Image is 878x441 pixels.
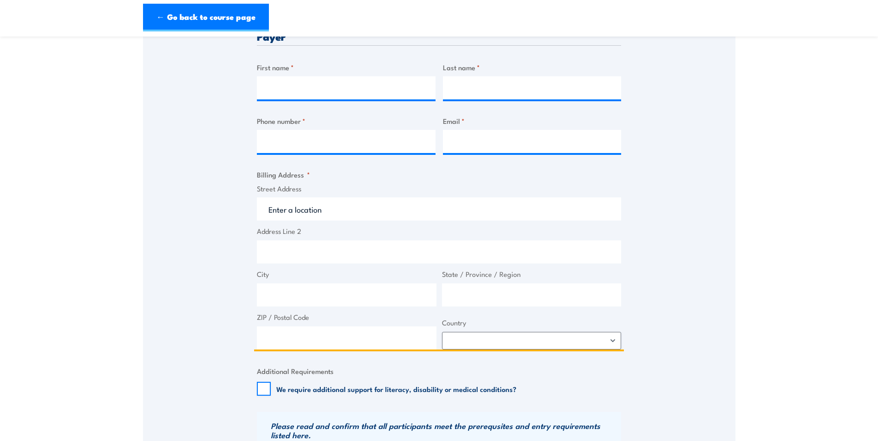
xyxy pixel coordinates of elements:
label: First name [257,62,436,73]
label: Country [442,318,622,328]
label: We require additional support for literacy, disability or medical conditions? [276,384,517,393]
label: Address Line 2 [257,226,621,237]
a: ← Go back to course page [143,4,269,31]
label: Street Address [257,184,621,194]
label: Last name [443,62,622,73]
h3: Please read and confirm that all participants meet the prerequsites and entry requirements listed... [271,421,619,440]
legend: Billing Address [257,169,310,180]
label: ZIP / Postal Code [257,312,436,323]
h3: Payer [257,31,621,42]
legend: Additional Requirements [257,366,334,376]
label: Email [443,116,622,126]
input: Enter a location [257,197,621,220]
label: State / Province / Region [442,269,622,280]
label: City [257,269,436,280]
label: Phone number [257,116,436,126]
